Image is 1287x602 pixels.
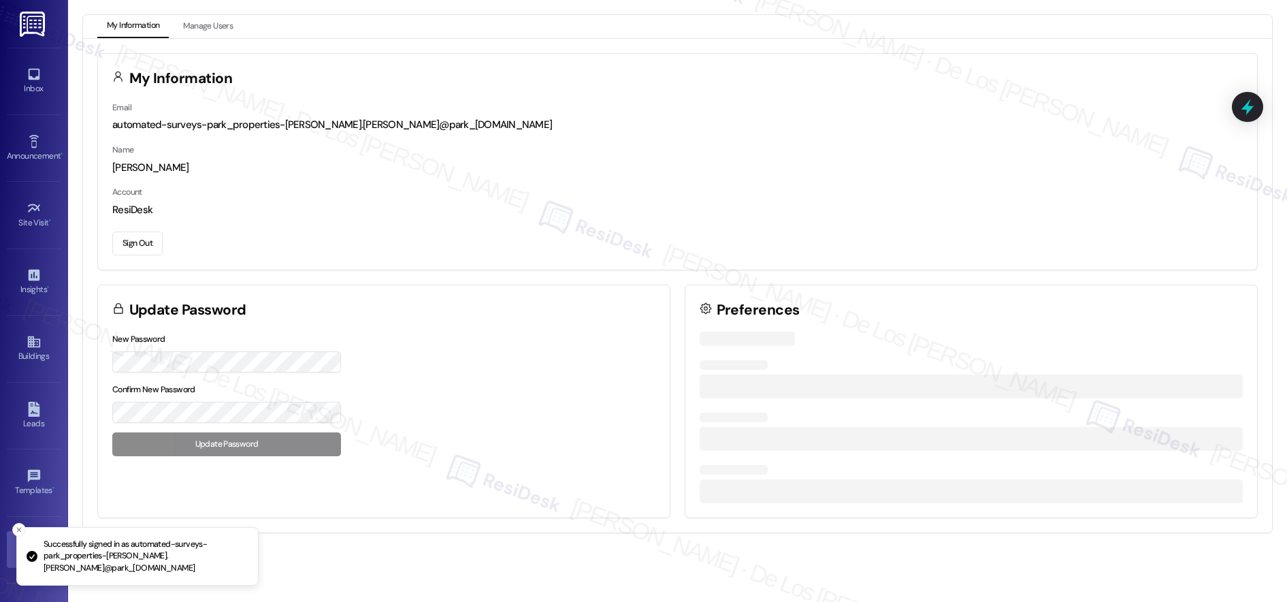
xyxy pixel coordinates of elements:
label: Name [112,144,134,155]
h3: Preferences [717,303,800,317]
div: [PERSON_NAME] [112,161,1243,175]
label: Email [112,102,131,113]
img: ResiDesk Logo [20,12,48,37]
span: • [52,484,54,493]
a: Account [7,531,61,568]
label: Account [112,187,142,197]
button: My Information [97,15,169,38]
a: Buildings [7,330,61,367]
span: • [61,149,63,159]
span: • [47,283,49,292]
h3: My Information [129,72,233,86]
p: Successfully signed in as automated-surveys-park_properties-[PERSON_NAME].[PERSON_NAME]@park_[DOM... [44,539,247,575]
a: Inbox [7,63,61,99]
span: • [49,216,51,225]
h3: Update Password [129,303,246,317]
a: Insights • [7,264,61,300]
a: Site Visit • [7,197,61,234]
div: ResiDesk [112,203,1243,217]
a: Leads [7,398,61,434]
button: Sign Out [112,232,163,255]
label: New Password [112,334,165,345]
div: automated-surveys-park_properties-[PERSON_NAME].[PERSON_NAME]@park_[DOMAIN_NAME] [112,118,1243,132]
label: Confirm New Password [112,384,195,395]
a: Templates • [7,464,61,501]
button: Manage Users [174,15,242,38]
button: Close toast [12,523,26,537]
